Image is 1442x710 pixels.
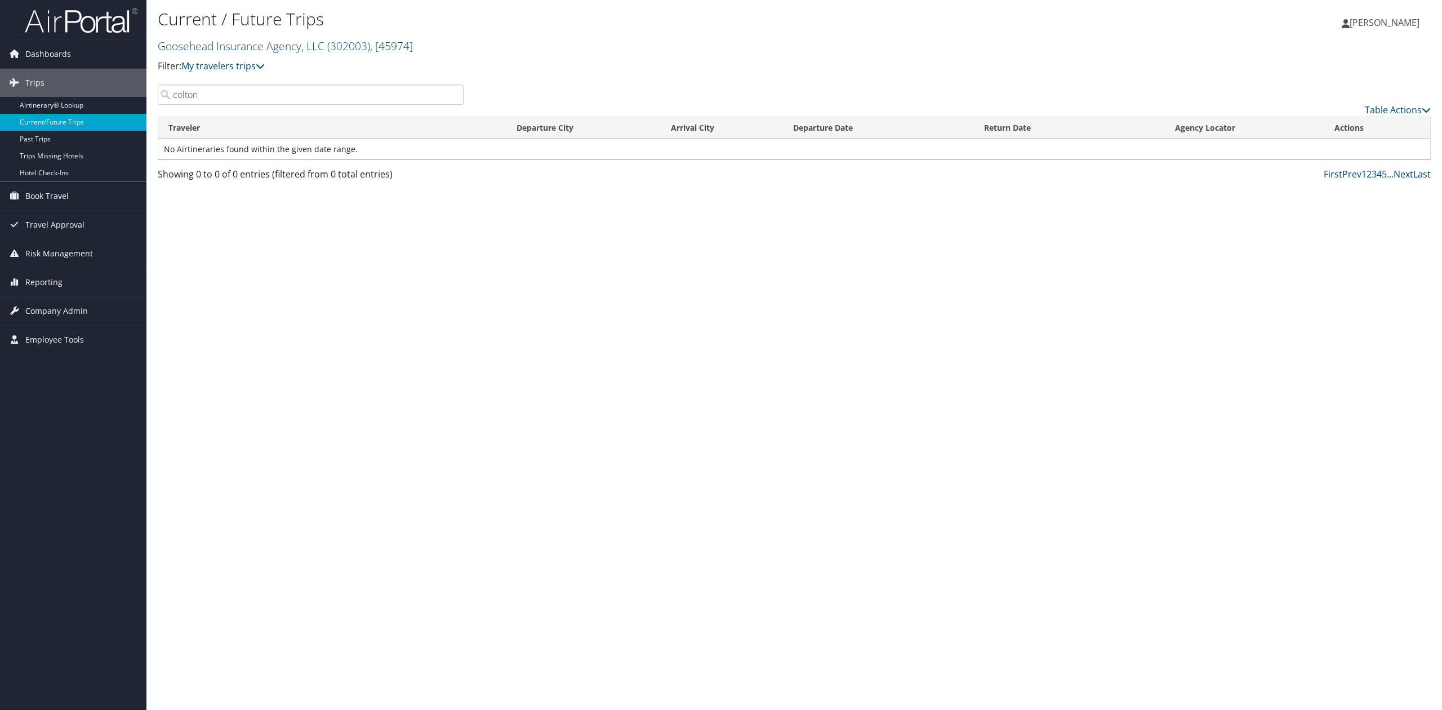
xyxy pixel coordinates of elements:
div: Showing 0 to 0 of 0 entries (filtered from 0 total entries) [158,167,464,187]
a: 4 [1377,168,1382,180]
a: Goosehead Insurance Agency, LLC [158,38,413,54]
span: Employee Tools [25,326,84,354]
span: Travel Approval [25,211,84,239]
span: ( 302003 ) [327,38,370,54]
span: Dashboards [25,40,71,68]
span: Book Travel [25,182,69,210]
span: … [1387,168,1394,180]
th: Departure City: activate to sort column ascending [506,117,661,139]
a: 2 [1367,168,1372,180]
input: Search Traveler or Arrival City [158,85,464,105]
th: Agency Locator: activate to sort column ascending [1165,117,1324,139]
td: No Airtineraries found within the given date range. [158,139,1430,159]
th: Return Date: activate to sort column ascending [974,117,1165,139]
th: Actions [1324,117,1431,139]
span: Company Admin [25,297,88,325]
span: Risk Management [25,239,93,268]
span: Reporting [25,268,63,296]
a: Table Actions [1365,104,1431,116]
a: My travelers trips [181,60,265,72]
a: Prev [1342,168,1361,180]
a: 5 [1382,168,1387,180]
a: 3 [1372,168,1377,180]
img: airportal-logo.png [25,7,137,34]
p: Filter: [158,59,1007,74]
th: Traveler: activate to sort column ascending [158,117,506,139]
a: First [1324,168,1342,180]
span: Trips [25,69,44,97]
a: Last [1413,168,1431,180]
span: [PERSON_NAME] [1350,16,1419,29]
a: Next [1394,168,1413,180]
a: 1 [1361,168,1367,180]
h1: Current / Future Trips [158,7,1007,31]
th: Arrival City: activate to sort column ascending [661,117,784,139]
span: , [ 45974 ] [370,38,413,54]
a: [PERSON_NAME] [1342,6,1431,39]
th: Departure Date: activate to sort column descending [783,117,974,139]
